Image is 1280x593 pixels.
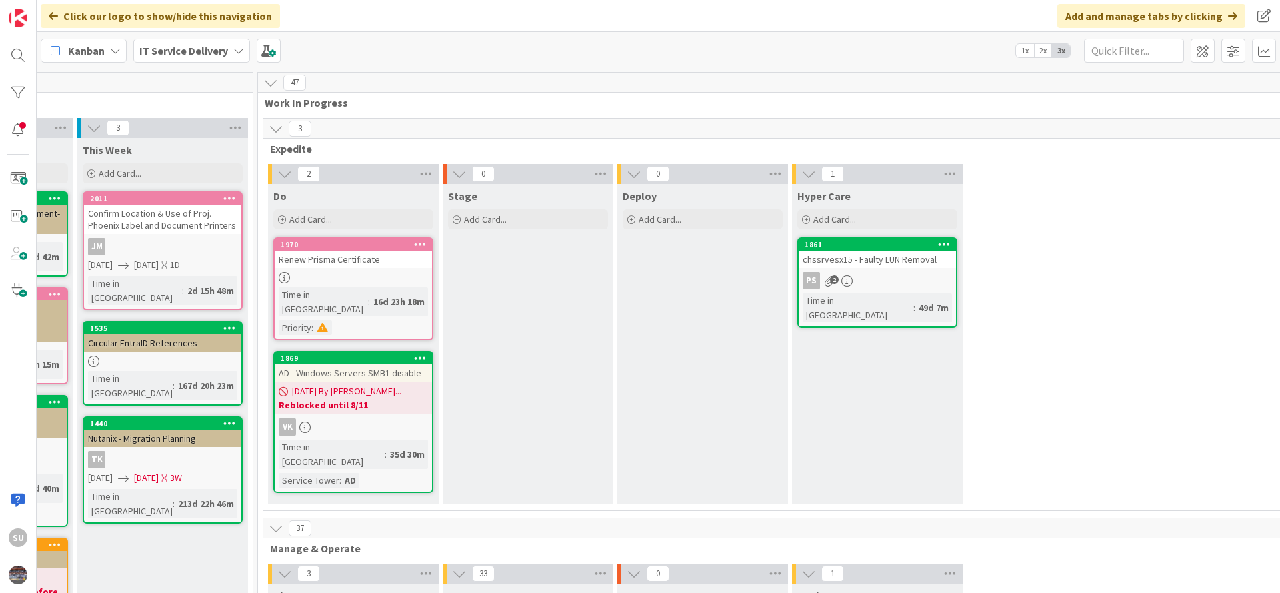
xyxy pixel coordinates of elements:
[639,213,681,225] span: Add Card...
[279,418,296,436] div: VK
[821,566,844,582] span: 1
[387,447,428,462] div: 35d 30m
[279,287,368,316] div: Time in [GEOGRAPHIC_DATA]
[799,251,956,268] div: chssrvesx15 - Faulty LUN Removal
[275,251,432,268] div: Renew Prisma Certificate
[341,473,359,488] div: AD
[797,189,851,203] span: Hyper Care
[88,489,173,518] div: Time in [GEOGRAPHIC_DATA]
[281,240,432,249] div: 1970
[83,143,132,157] span: This Week
[797,237,957,328] a: 1861chssrvesx15 - Faulty LUN RemovalPSTime in [GEOGRAPHIC_DATA]:49d 7m
[799,239,956,268] div: 1861chssrvesx15 - Faulty LUN Removal
[83,416,243,524] a: 1440Nutanix - Migration PlanningTK[DATE][DATE]3WTime in [GEOGRAPHIC_DATA]:213d 22h 46m
[311,320,313,335] span: :
[297,166,320,182] span: 2
[647,166,669,182] span: 0
[84,238,241,255] div: JM
[297,566,320,582] span: 3
[275,352,432,382] div: 1869AD - Windows Servers SMB1 disable
[805,240,956,249] div: 1861
[913,300,915,315] span: :
[184,283,237,298] div: 2d 15h 48m
[84,193,241,234] div: 2011Confirm Location & Use of Proj. Phoenix Label and Document Printers
[448,189,477,203] span: Stage
[275,352,432,364] div: 1869
[915,300,952,315] div: 49d 7m
[275,418,432,436] div: VK
[273,351,433,493] a: 1869AD - Windows Servers SMB1 disable[DATE] By [PERSON_NAME]...Reblocked until 8/11VKTime in [GEO...
[134,471,159,485] span: [DATE]
[813,213,856,225] span: Add Card...
[1084,39,1184,63] input: Quick Filter...
[84,205,241,234] div: Confirm Location & Use of Proj. Phoenix Label and Document Printers
[385,447,387,462] span: :
[279,320,311,335] div: Priority
[368,295,370,309] span: :
[99,167,141,179] span: Add Card...
[170,471,182,485] div: 3W
[273,237,433,340] a: 1970Renew Prisma CertificateTime in [GEOGRAPHIC_DATA]:16d 23h 18mPriority:
[182,283,184,298] span: :
[88,451,105,468] div: TK
[339,473,341,488] span: :
[175,378,237,393] div: 167d 20h 23m
[1016,44,1034,57] span: 1x
[90,419,241,428] div: 1440
[275,239,432,268] div: 1970Renew Prisma Certificate
[799,239,956,251] div: 1861
[175,496,237,511] div: 213d 22h 46m
[370,295,428,309] div: 16d 23h 18m
[84,322,241,352] div: 1535Circular EntraID References
[275,239,432,251] div: 1970
[84,418,241,430] div: 1440
[279,440,385,469] div: Time in [GEOGRAPHIC_DATA]
[273,189,287,203] span: Do
[83,191,243,310] a: 2011Confirm Location & Use of Proj. Phoenix Label and Document PrintersJM[DATE][DATE]1DTime in [G...
[1057,4,1245,28] div: Add and manage tabs by clicking
[281,354,432,363] div: 1869
[88,471,113,485] span: [DATE]
[799,272,956,289] div: PS
[88,238,105,255] div: JM
[134,258,159,272] span: [DATE]
[279,473,339,488] div: Service Tower
[647,566,669,582] span: 0
[289,520,311,536] span: 37
[623,189,657,203] span: Deploy
[9,9,27,27] img: Visit kanbanzone.com
[88,276,182,305] div: Time in [GEOGRAPHIC_DATA]
[90,324,241,333] div: 1535
[83,321,243,406] a: 1535Circular EntraID ReferencesTime in [GEOGRAPHIC_DATA]:167d 20h 23m
[84,418,241,447] div: 1440Nutanix - Migration Planning
[1034,44,1052,57] span: 2x
[90,194,241,203] div: 2011
[292,384,401,398] span: [DATE] By [PERSON_NAME]...
[84,193,241,205] div: 2011
[289,213,332,225] span: Add Card...
[275,364,432,382] div: AD - Windows Servers SMB1 disable
[9,528,27,547] div: SU
[9,566,27,584] img: avatar
[41,4,280,28] div: Click our logo to show/hide this navigation
[84,322,241,334] div: 1535
[139,44,228,57] b: IT Service Delivery
[88,258,113,272] span: [DATE]
[173,378,175,393] span: :
[283,75,306,91] span: 47
[289,121,311,137] span: 3
[830,275,839,284] span: 2
[68,43,105,59] span: Kanban
[472,166,495,182] span: 0
[17,481,63,496] div: 483d 40m
[472,566,495,582] span: 33
[21,249,63,264] div: 34d 42m
[84,430,241,447] div: Nutanix - Migration Planning
[821,166,844,182] span: 1
[170,258,180,272] div: 1D
[803,272,820,289] div: PS
[173,496,175,511] span: :
[279,398,428,412] b: Reblocked until 8/11
[803,293,913,322] div: Time in [GEOGRAPHIC_DATA]
[84,334,241,352] div: Circular EntraID References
